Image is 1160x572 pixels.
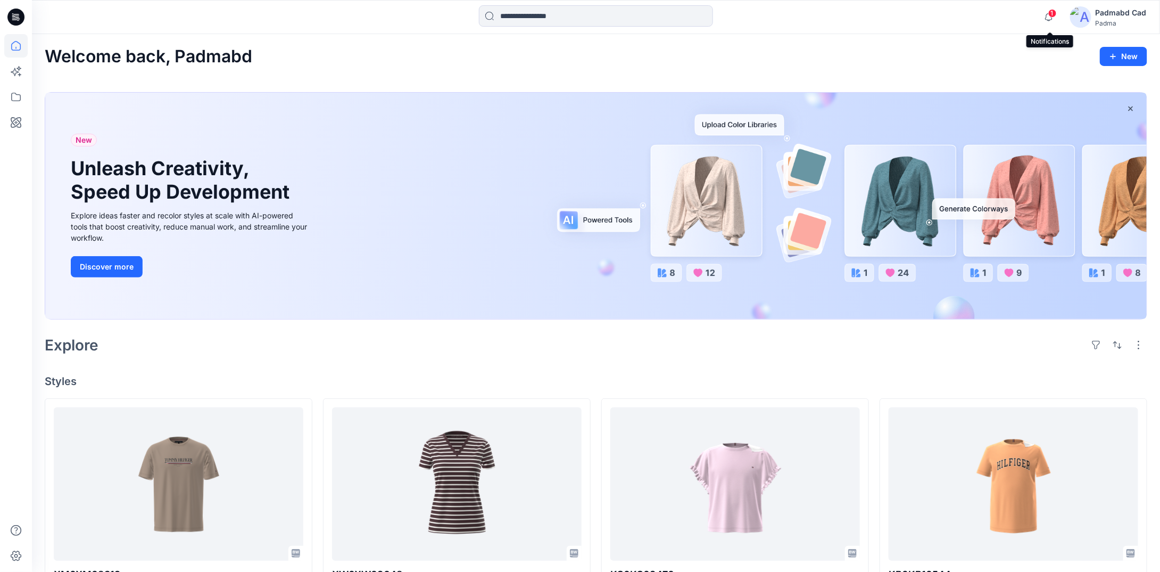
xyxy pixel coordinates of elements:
a: KB0KB10544 [889,407,1138,561]
h2: Explore [45,337,98,354]
h1: Unleash Creativity, Speed Up Development [71,157,294,203]
h2: Welcome back, Padmabd [45,47,252,67]
a: XM0XM08312 [54,407,303,561]
div: Padmabd Cad [1096,6,1147,19]
a: KG0KG09476 [610,407,860,561]
a: XW0XW09648 [332,407,582,561]
div: Explore ideas faster and recolor styles at scale with AI-powered tools that boost creativity, red... [71,210,310,243]
span: New [76,134,92,146]
button: Discover more [71,256,143,277]
img: avatar [1070,6,1091,28]
h4: Styles [45,375,1147,388]
button: New [1100,47,1147,66]
a: Discover more [71,256,310,277]
div: Padma [1096,19,1147,27]
span: 1 [1048,9,1057,18]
